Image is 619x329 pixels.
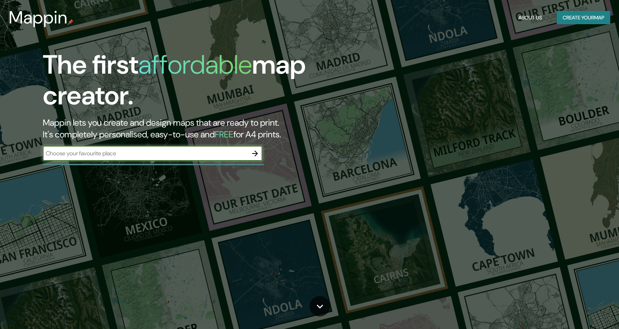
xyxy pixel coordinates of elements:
button: About Us [515,11,545,25]
h1: The first map creator. [43,49,352,117]
button: Create yourmap [557,11,610,25]
img: mappin-pin [68,19,74,25]
h2: Mappin lets you create and design maps that are ready to print. It's completely personalised, eas... [43,117,352,140]
h5: FREE [215,129,233,140]
h1: affordable [138,48,252,82]
h3: Mappin [9,7,68,28]
input: Choose your favourite place [43,149,248,158]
